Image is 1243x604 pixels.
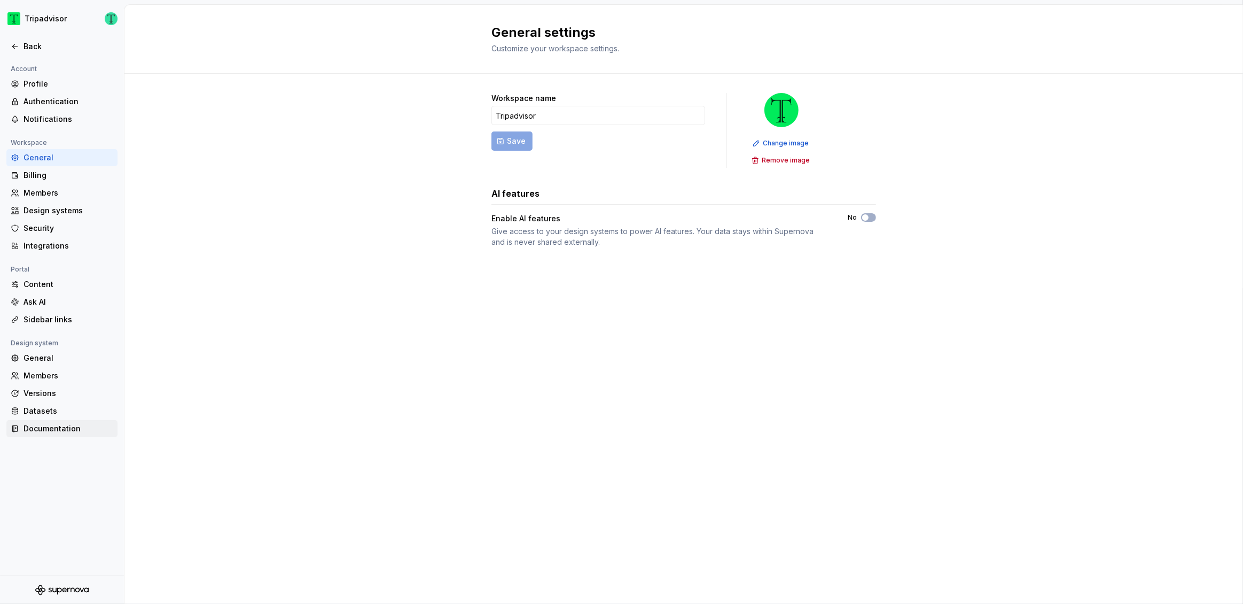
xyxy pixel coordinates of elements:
div: Give access to your design systems to power AI features. Your data stays within Supernova and is ... [491,226,828,247]
a: Ask AI [6,293,118,311]
button: Change image [749,136,814,151]
a: Security [6,220,118,237]
a: Integrations [6,237,118,254]
button: TripadvisorThomas Dittmer [2,7,122,30]
div: General [24,152,113,163]
a: Authentication [6,93,118,110]
div: Security [24,223,113,234]
div: Content [24,279,113,290]
span: Customize your workspace settings. [491,44,619,53]
div: General [24,353,113,363]
div: Datasets [24,406,113,416]
a: Datasets [6,402,118,420]
a: General [6,149,118,166]
img: 0ed0e8b8-9446-497d-bad0-376821b19aa5.png [7,12,20,25]
a: Versions [6,385,118,402]
div: Notifications [24,114,113,125]
label: No [848,213,857,222]
div: Workspace [6,136,51,149]
div: Account [6,63,41,75]
a: Content [6,276,118,293]
span: Remove image [762,156,810,165]
a: Sidebar links [6,311,118,328]
div: Portal [6,263,34,276]
div: Versions [24,388,113,399]
div: Ask AI [24,297,113,307]
div: Authentication [24,96,113,107]
a: General [6,350,118,367]
h2: General settings [491,24,863,41]
a: Documentation [6,420,118,437]
div: Design systems [24,205,113,216]
a: Design systems [6,202,118,219]
img: Thomas Dittmer [105,12,118,25]
a: Back [6,38,118,55]
div: Design system [6,337,62,350]
div: Integrations [24,241,113,251]
div: Members [24,188,113,198]
svg: Supernova Logo [35,585,89,595]
div: Back [24,41,113,52]
a: Notifications [6,111,118,128]
div: Billing [24,170,113,181]
a: Billing [6,167,118,184]
button: Remove image [748,153,815,168]
div: Tripadvisor [25,13,67,24]
a: Profile [6,75,118,92]
a: Members [6,367,118,384]
div: Enable AI features [491,213,828,224]
label: Workspace name [491,93,556,104]
div: Members [24,370,113,381]
h3: AI features [491,187,540,200]
div: Profile [24,79,113,89]
span: Change image [763,139,809,148]
img: 0ed0e8b8-9446-497d-bad0-376821b19aa5.png [764,93,799,127]
div: Sidebar links [24,314,113,325]
a: Members [6,184,118,202]
div: Documentation [24,423,113,434]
